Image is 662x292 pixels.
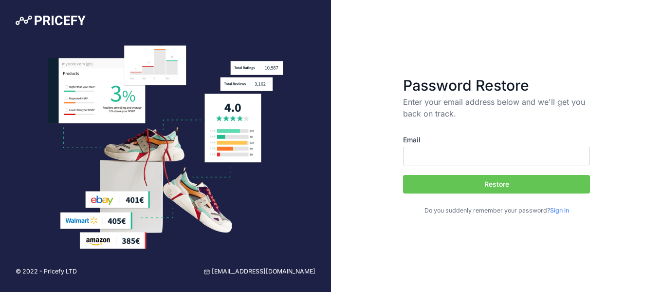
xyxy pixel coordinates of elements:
[204,267,315,276] a: [EMAIL_ADDRESS][DOMAIN_NAME]
[403,96,590,119] p: Enter your email address below and we'll get you back on track.
[403,175,590,194] button: Restore
[550,207,569,214] a: Sign in
[16,267,77,276] p: © 2022 - Pricefy LTD
[403,135,590,145] label: Email
[403,77,590,94] h3: Password Restore
[16,16,86,25] img: Pricefy
[403,206,590,215] p: Do you suddenly remember your password?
